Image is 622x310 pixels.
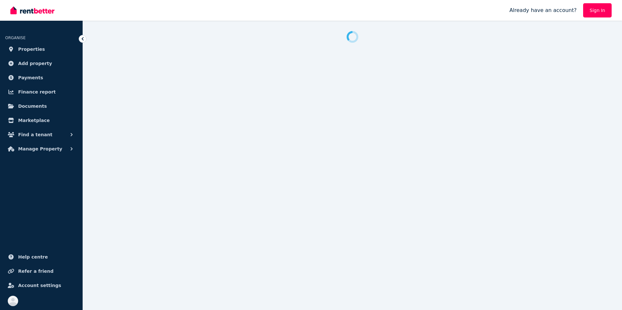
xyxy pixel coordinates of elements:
span: ORGANISE [5,36,26,40]
button: Manage Property [5,142,77,155]
a: Sign In [583,3,612,17]
a: Account settings [5,279,77,292]
img: RentBetter [10,6,54,15]
span: Properties [18,45,45,53]
a: Documents [5,100,77,113]
a: Marketplace [5,114,77,127]
a: Refer a friend [5,265,77,278]
span: Already have an account? [509,6,577,14]
a: Add property [5,57,77,70]
span: Marketplace [18,116,50,124]
span: Add property [18,60,52,67]
span: Account settings [18,282,61,289]
button: Find a tenant [5,128,77,141]
span: Manage Property [18,145,62,153]
span: Documents [18,102,47,110]
a: Properties [5,43,77,56]
a: Payments [5,71,77,84]
span: Find a tenant [18,131,52,138]
span: Finance report [18,88,56,96]
a: Help centre [5,250,77,263]
span: Refer a friend [18,267,53,275]
a: Finance report [5,85,77,98]
span: Help centre [18,253,48,261]
span: Payments [18,74,43,82]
